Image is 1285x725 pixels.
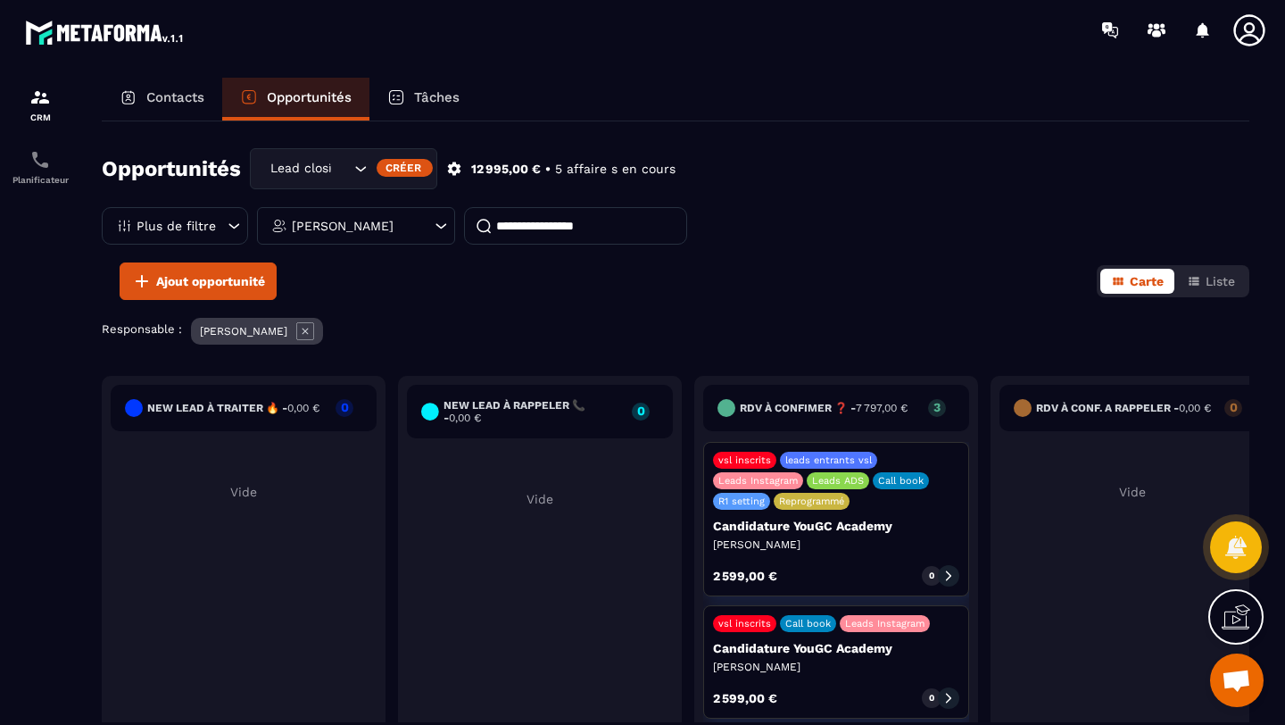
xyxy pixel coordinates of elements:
div: Créer [377,159,433,177]
button: Carte [1100,269,1174,294]
p: Reprogrammé [779,496,844,507]
p: Planificateur [4,175,76,185]
button: Liste [1176,269,1246,294]
p: Opportunités [267,89,352,105]
p: vsl inscrits [718,618,771,629]
p: Plus de filtre [137,220,216,232]
p: Responsable : [102,322,182,336]
button: Ajout opportunité [120,262,277,300]
p: [PERSON_NAME] [713,660,959,674]
img: scheduler [29,149,51,171]
p: 0 [632,404,650,417]
p: vsl inscrits [718,454,771,466]
p: 2 599,00 € [713,692,777,704]
p: leads entrants vsl [785,454,872,466]
p: Leads Instagram [845,618,924,629]
p: [PERSON_NAME] [200,325,287,337]
a: Opportunités [222,78,369,121]
h2: Opportunités [102,151,241,187]
p: Leads ADS [812,475,864,487]
p: Candidature YouGC Academy [713,519,959,533]
span: Liste [1206,274,1235,288]
div: Search for option [250,148,437,189]
h6: New lead à RAPPELER 📞 - [444,399,623,424]
p: Candidature YouGC Academy [713,641,959,655]
p: Leads Instagram [718,475,798,487]
p: 3 [928,401,946,413]
p: Call book [785,618,831,629]
a: Contacts [102,78,222,121]
h6: New lead à traiter 🔥 - [147,402,319,414]
span: Lead closing [266,159,332,179]
p: Tâches [414,89,460,105]
a: Tâches [369,78,477,121]
p: • [545,161,551,178]
p: R1 setting [718,496,765,507]
p: 12 995,00 € [471,161,541,178]
img: formation [29,87,51,108]
p: 0 [929,692,934,704]
h6: RDV à conf. A RAPPELER - [1036,402,1211,414]
span: Ajout opportunité [156,272,265,290]
p: Call book [878,475,924,487]
p: Vide [407,492,673,506]
p: Vide [999,485,1265,499]
a: formationformationCRM [4,73,76,136]
p: 5 affaire s en cours [555,161,676,178]
p: 0 [1224,401,1242,413]
p: 0 [336,401,353,413]
p: 0 [929,570,934,582]
span: 0,00 € [449,412,481,424]
p: 2 599,00 € [713,570,777,582]
h6: RDV à confimer ❓ - [740,402,908,414]
span: 7 797,00 € [856,402,908,414]
span: 0,00 € [287,402,319,414]
a: schedulerschedulerPlanificateur [4,136,76,198]
span: 0,00 € [1179,402,1211,414]
p: [PERSON_NAME] [292,220,394,232]
span: Carte [1130,274,1164,288]
img: logo [25,16,186,48]
input: Search for option [332,159,350,179]
a: Ouvrir le chat [1210,654,1264,707]
p: Vide [111,485,377,499]
p: [PERSON_NAME] [713,537,959,552]
p: Contacts [146,89,204,105]
p: CRM [4,112,76,122]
